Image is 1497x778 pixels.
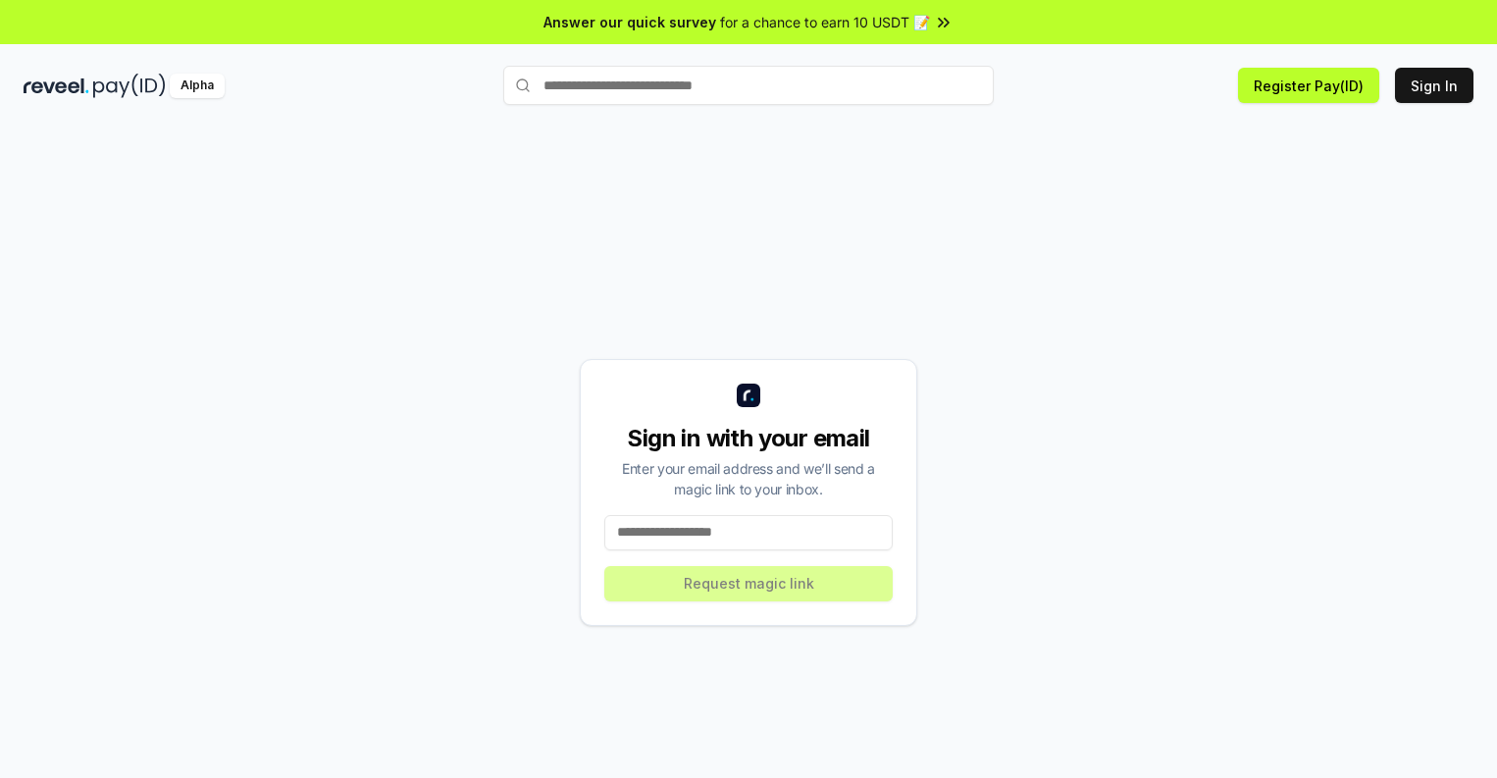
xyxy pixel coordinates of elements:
span: for a chance to earn 10 USDT 📝 [720,12,930,32]
img: logo_small [737,384,760,407]
div: Alpha [170,74,225,98]
button: Register Pay(ID) [1238,68,1379,103]
span: Answer our quick survey [543,12,716,32]
img: reveel_dark [24,74,89,98]
div: Sign in with your email [604,423,893,454]
div: Enter your email address and we’ll send a magic link to your inbox. [604,458,893,499]
img: pay_id [93,74,166,98]
button: Sign In [1395,68,1473,103]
